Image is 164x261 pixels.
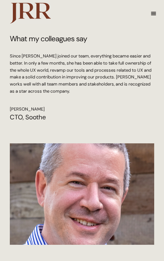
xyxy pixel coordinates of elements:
[149,9,158,17] div: Menu Toggle
[10,53,154,129] div: Slides
[10,53,154,129] div: 1 / 4
[10,113,46,122] span: CTO, Soothe
[10,2,51,23] img: logo
[10,53,154,95] div: Since [PERSON_NAME] joined our team, everything became easier and better. In only a few months, s...
[10,33,154,44] h2: What my colleagues say
[10,106,46,113] span: [PERSON_NAME]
